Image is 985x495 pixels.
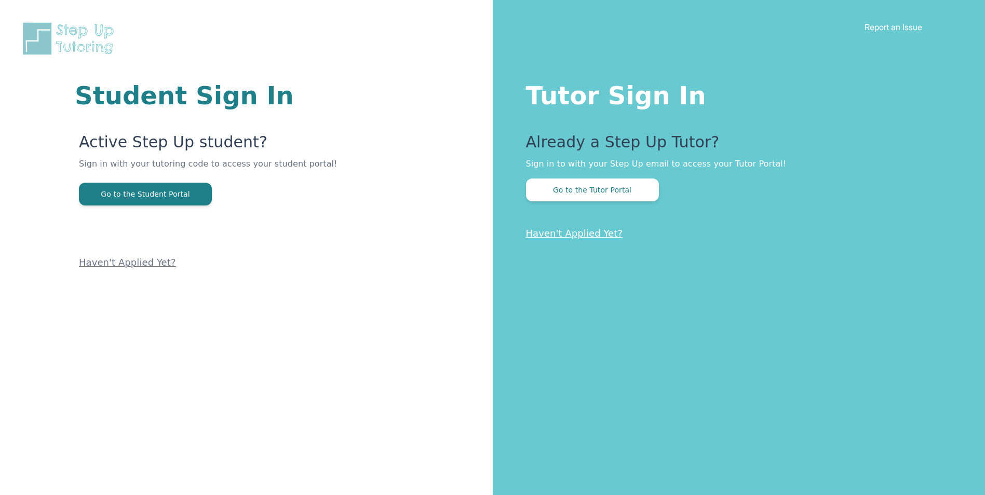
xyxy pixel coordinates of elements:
[526,133,944,158] p: Already a Step Up Tutor?
[79,257,176,268] a: Haven't Applied Yet?
[79,189,212,199] a: Go to the Student Portal
[526,178,659,201] button: Go to the Tutor Portal
[526,79,944,108] h1: Tutor Sign In
[526,158,944,170] p: Sign in to with your Step Up email to access your Tutor Portal!
[79,158,368,183] p: Sign in with your tutoring code to access your student portal!
[75,83,368,108] h1: Student Sign In
[526,185,659,195] a: Go to the Tutor Portal
[865,22,922,32] a: Report an Issue
[79,183,212,205] button: Go to the Student Portal
[21,21,120,57] img: Step Up Tutoring horizontal logo
[79,133,368,158] p: Active Step Up student?
[526,228,623,239] a: Haven't Applied Yet?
